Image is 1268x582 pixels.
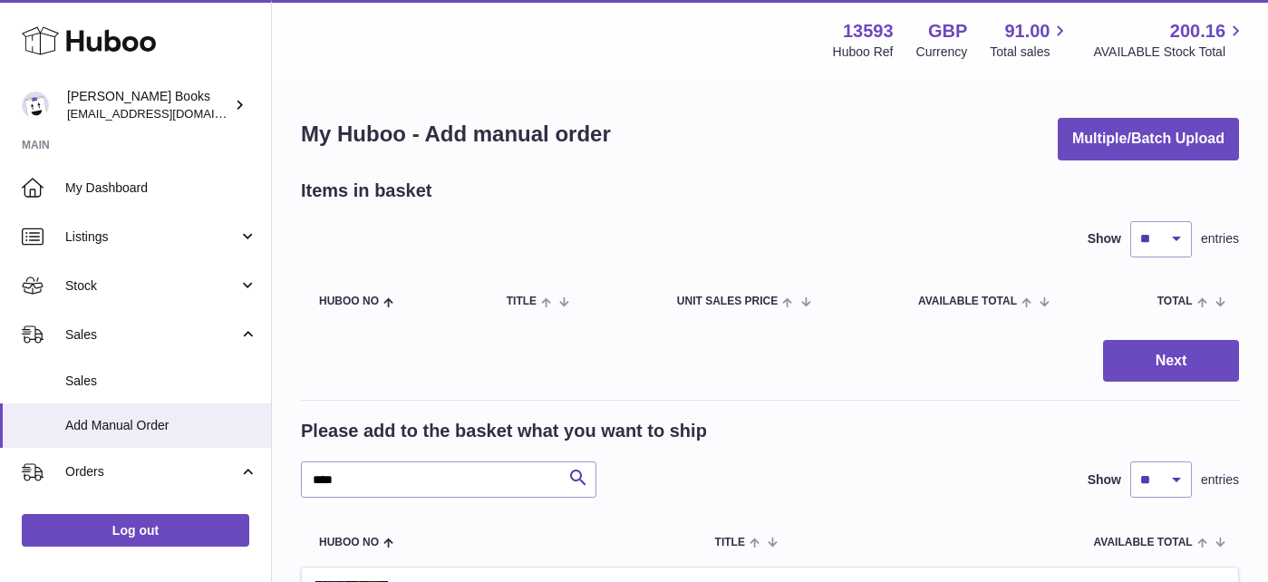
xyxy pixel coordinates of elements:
[1058,118,1239,160] button: Multiple/Batch Upload
[65,228,238,246] span: Listings
[918,296,1017,307] span: AVAILABLE Total
[65,326,238,344] span: Sales
[1088,471,1121,489] label: Show
[65,417,257,434] span: Add Manual Order
[1094,537,1193,548] span: AVAILABLE Total
[301,419,707,443] h2: Please add to the basket what you want to ship
[990,19,1070,61] a: 91.00 Total sales
[1004,19,1050,44] span: 91.00
[715,537,745,548] span: Title
[1093,19,1246,61] a: 200.16 AVAILABLE Stock Total
[301,179,432,203] h2: Items in basket
[833,44,894,61] div: Huboo Ref
[1157,296,1193,307] span: Total
[319,537,379,548] span: Huboo no
[319,296,379,307] span: Huboo no
[22,514,249,547] a: Log out
[65,277,238,295] span: Stock
[1088,230,1121,247] label: Show
[65,179,257,197] span: My Dashboard
[67,88,230,122] div: [PERSON_NAME] Books
[990,44,1070,61] span: Total sales
[1201,230,1239,247] span: entries
[507,296,537,307] span: Title
[1201,471,1239,489] span: entries
[67,106,266,121] span: [EMAIL_ADDRESS][DOMAIN_NAME]
[1170,19,1225,44] span: 200.16
[677,296,778,307] span: Unit Sales Price
[1103,340,1239,383] button: Next
[916,44,968,61] div: Currency
[65,463,238,480] span: Orders
[928,19,967,44] strong: GBP
[843,19,894,44] strong: 13593
[22,92,49,119] img: info@troybooks.co.uk
[1093,44,1246,61] span: AVAILABLE Stock Total
[65,373,257,390] span: Sales
[301,120,611,149] h1: My Huboo - Add manual order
